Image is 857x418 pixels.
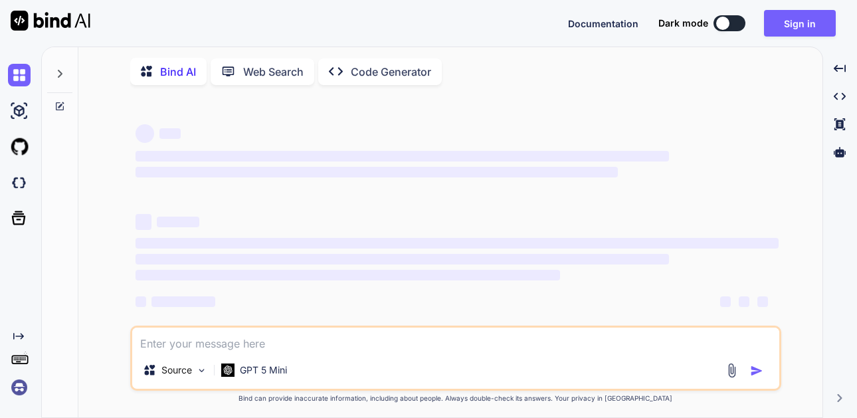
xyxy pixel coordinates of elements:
p: Bind can provide inaccurate information, including about people. Always double-check its answers.... [130,393,781,403]
span: ‌ [136,167,618,177]
span: ‌ [720,296,731,307]
span: ‌ [136,238,779,249]
span: ‌ [136,270,560,280]
button: Sign in [764,10,836,37]
span: ‌ [136,296,146,307]
span: ‌ [757,296,768,307]
img: attachment [724,363,739,378]
span: Documentation [568,18,638,29]
span: ‌ [739,296,749,307]
img: icon [750,364,763,377]
p: Source [161,364,192,377]
p: GPT 5 Mini [240,364,287,377]
span: ‌ [136,214,151,230]
img: Pick Models [196,365,207,376]
span: ‌ [157,217,199,227]
p: Code Generator [351,64,431,80]
span: ‌ [136,254,669,264]
span: ‌ [151,296,215,307]
button: Documentation [568,17,638,31]
img: chat [8,64,31,86]
span: ‌ [136,151,669,161]
p: Web Search [243,64,304,80]
img: githubLight [8,136,31,158]
p: Bind AI [160,64,196,80]
span: ‌ [136,124,154,143]
img: ai-studio [8,100,31,122]
img: Bind AI [11,11,90,31]
img: signin [8,376,31,399]
span: Dark mode [658,17,708,30]
span: ‌ [159,128,181,139]
img: GPT 5 Mini [221,364,235,376]
img: darkCloudIdeIcon [8,171,31,194]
